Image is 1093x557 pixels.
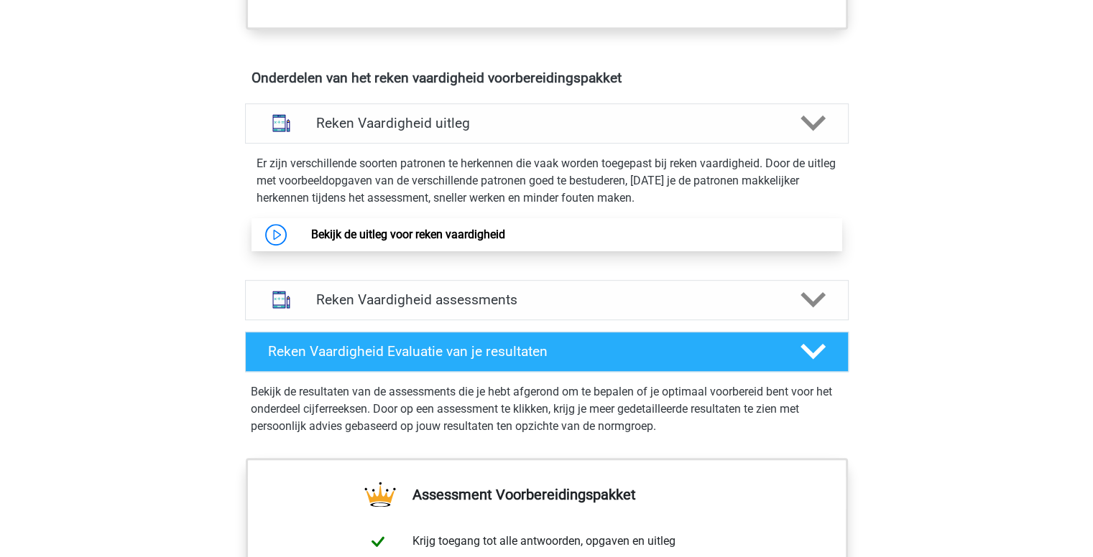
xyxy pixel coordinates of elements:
[239,103,854,144] a: uitleg Reken Vaardigheid uitleg
[263,281,300,318] img: reken vaardigheid assessments
[263,105,300,141] img: reken vaardigheid uitleg
[311,228,505,241] a: Bekijk de uitleg voor reken vaardigheid
[251,383,843,435] p: Bekijk de resultaten van de assessments die je hebt afgerond om te bepalen of je optimaal voorber...
[252,70,842,86] h4: Onderdelen van het reken vaardigheid voorbereidingspakket
[239,280,854,320] a: assessments Reken Vaardigheid assessments
[268,343,778,360] h4: Reken Vaardigheid Evaluatie van je resultaten
[239,332,854,372] a: Reken Vaardigheid Evaluatie van je resultaten
[316,291,778,308] h4: Reken Vaardigheid assessments
[316,115,778,131] h4: Reken Vaardigheid uitleg
[257,155,837,207] p: Er zijn verschillende soorten patronen te herkennen die vaak worden toegepast bij reken vaardighe...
